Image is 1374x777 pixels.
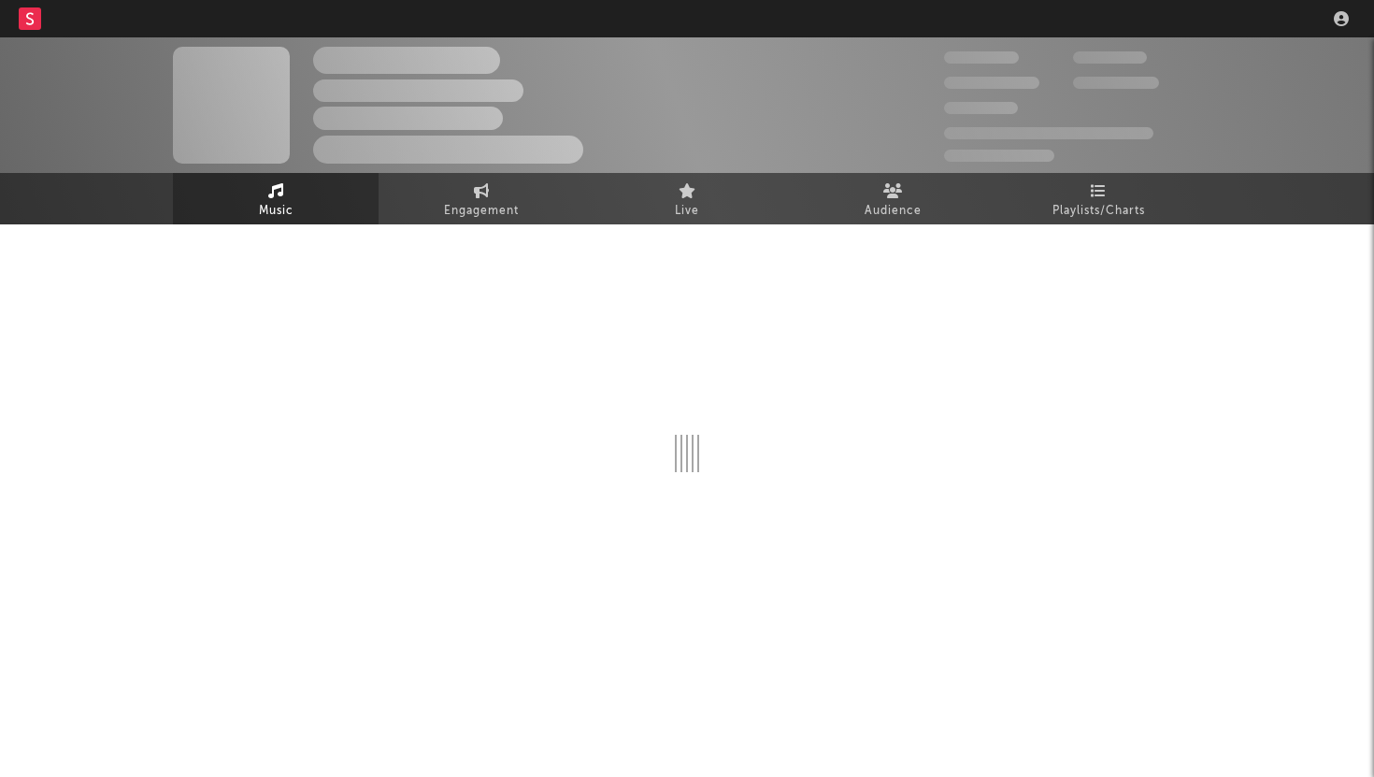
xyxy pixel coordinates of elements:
[944,127,1153,139] span: 50,000,000 Monthly Listeners
[790,173,995,224] a: Audience
[944,77,1039,89] span: 50,000,000
[173,173,379,224] a: Music
[865,200,922,223] span: Audience
[1073,77,1159,89] span: 1,000,000
[675,200,699,223] span: Live
[379,173,584,224] a: Engagement
[944,51,1019,64] span: 300,000
[1073,51,1147,64] span: 100,000
[944,102,1018,114] span: 100,000
[259,200,293,223] span: Music
[444,200,519,223] span: Engagement
[995,173,1201,224] a: Playlists/Charts
[944,150,1054,162] span: Jump Score: 85.0
[1052,200,1145,223] span: Playlists/Charts
[584,173,790,224] a: Live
